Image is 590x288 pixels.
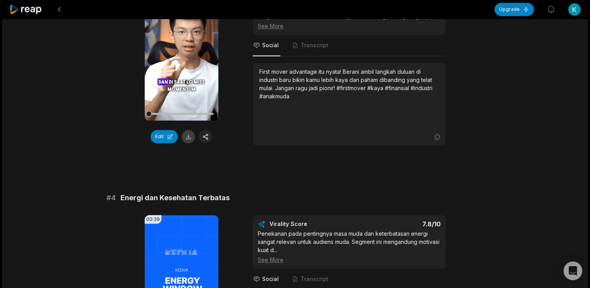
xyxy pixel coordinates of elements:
[151,130,178,143] button: Edit
[120,192,230,203] span: Energi dan Kesehatan Terbatas
[258,229,441,264] div: Penekanan pada pentingnya masa muda dan keterbatasan energi sangat relevan untuk audiens muda. Se...
[563,261,582,280] div: Open Intercom Messenger
[259,68,439,100] div: First mover advantage itu nyata! Berani ambil langkah duluan di industri baru bikin kamu lebih ka...
[269,220,353,228] div: Virality Score
[301,275,328,283] span: Transcript
[494,3,534,16] button: Upgrade
[262,275,279,283] span: Social
[253,35,446,56] nav: Tabs
[258,22,441,30] div: See More
[262,41,279,49] span: Social
[106,192,116,203] span: # 4
[357,220,441,228] div: 7.8 /10
[258,256,441,264] div: See More
[301,41,328,49] span: Transcript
